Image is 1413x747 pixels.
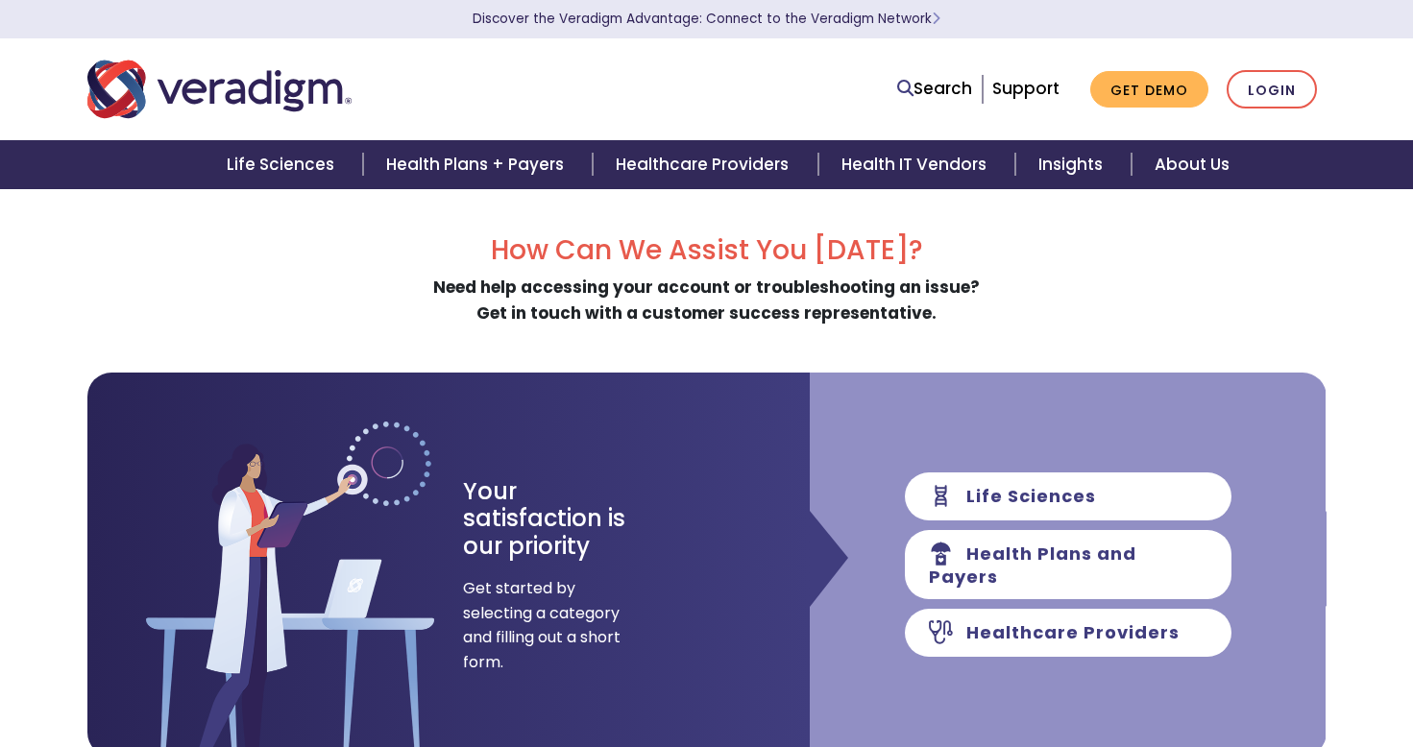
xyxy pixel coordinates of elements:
[992,77,1060,100] a: Support
[463,478,660,561] h3: Your satisfaction is our priority
[1090,71,1208,108] a: Get Demo
[87,58,352,121] img: Veradigm logo
[204,140,363,189] a: Life Sciences
[818,140,1015,189] a: Health IT Vendors
[363,140,593,189] a: Health Plans + Payers
[463,576,621,674] span: Get started by selecting a category and filling out a short form.
[593,140,817,189] a: Healthcare Providers
[473,10,940,28] a: Discover the Veradigm Advantage: Connect to the Veradigm NetworkLearn More
[433,276,980,325] strong: Need help accessing your account or troubleshooting an issue? Get in touch with a customer succes...
[87,234,1327,267] h2: How Can We Assist You [DATE]?
[1015,140,1132,189] a: Insights
[932,10,940,28] span: Learn More
[1132,140,1253,189] a: About Us
[897,76,972,102] a: Search
[1227,70,1317,109] a: Login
